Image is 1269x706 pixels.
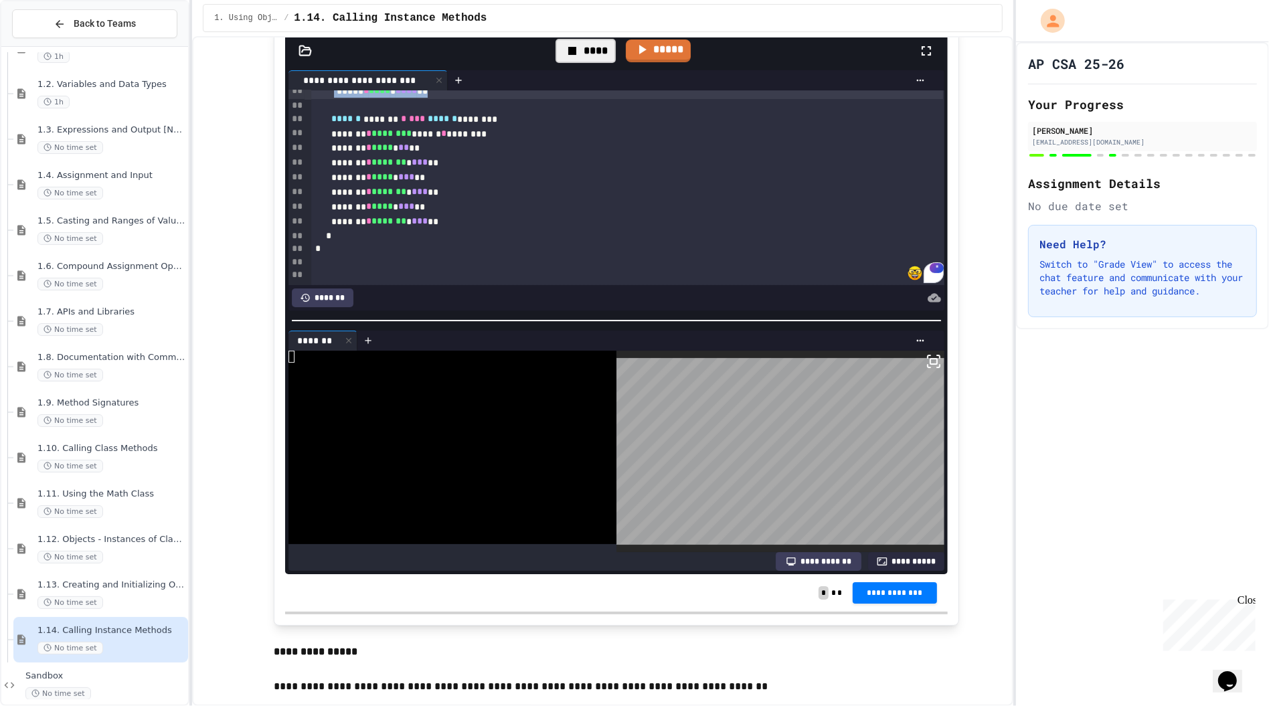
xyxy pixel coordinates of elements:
[37,232,103,245] span: No time set
[1028,174,1257,193] h2: Assignment Details
[37,96,70,108] span: 1h
[1028,198,1257,214] div: No due date set
[37,141,103,154] span: No time set
[37,306,185,318] span: 1.7. APIs and Libraries
[37,50,70,63] span: 1h
[37,443,185,454] span: 1.10. Calling Class Methods
[37,323,103,336] span: No time set
[214,13,278,23] span: 1. Using Objects and Methods
[37,625,185,636] span: 1.14. Calling Instance Methods
[37,642,103,654] span: No time set
[74,17,136,31] span: Back to Teams
[37,215,185,227] span: 1.5. Casting and Ranges of Values
[37,534,185,545] span: 1.12. Objects - Instances of Classes
[1039,258,1246,298] p: Switch to "Grade View" to access the chat feature and communicate with your teacher for help and ...
[294,10,487,26] span: 1.14. Calling Instance Methods
[5,5,92,85] div: Chat with us now!Close
[1032,137,1253,147] div: [EMAIL_ADDRESS][DOMAIN_NAME]
[1027,5,1068,36] div: My Account
[37,489,185,500] span: 1.11. Using the Math Class
[1028,95,1257,114] h2: Your Progress
[37,369,103,381] span: No time set
[1039,236,1246,252] h3: Need Help?
[1158,594,1256,651] iframe: chat widget
[37,414,103,427] span: No time set
[37,551,103,563] span: No time set
[37,261,185,272] span: 1.6. Compound Assignment Operators
[25,671,185,682] span: Sandbox
[37,596,103,609] span: No time set
[12,9,177,38] button: Back to Teams
[37,170,185,181] span: 1.4. Assignment and Input
[1032,124,1253,137] div: [PERSON_NAME]
[37,79,185,90] span: 1.2. Variables and Data Types
[284,13,288,23] span: /
[37,580,185,591] span: 1.13. Creating and Initializing Objects: Constructors
[37,398,185,409] span: 1.9. Method Signatures
[25,687,91,700] span: No time set
[37,124,185,136] span: 1.3. Expressions and Output [New]
[37,187,103,199] span: No time set
[37,352,185,363] span: 1.8. Documentation with Comments and Preconditions
[1213,652,1256,693] iframe: chat widget
[1028,54,1124,73] h1: AP CSA 25-26
[37,278,103,290] span: No time set
[37,460,103,472] span: No time set
[37,505,103,518] span: No time set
